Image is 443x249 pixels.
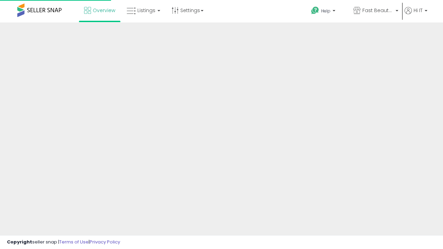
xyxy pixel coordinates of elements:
i: Get Help [311,6,319,15]
span: Overview [93,7,115,14]
strong: Copyright [7,239,32,245]
span: Hi IT [414,7,423,14]
a: Privacy Policy [90,239,120,245]
span: Listings [137,7,155,14]
a: Hi IT [405,7,427,22]
span: Fast Beauty ([GEOGRAPHIC_DATA]) [362,7,394,14]
a: Help [306,1,347,22]
div: seller snap | | [7,239,120,246]
a: Terms of Use [59,239,89,245]
span: Help [321,8,331,14]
